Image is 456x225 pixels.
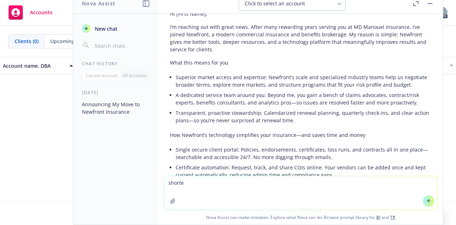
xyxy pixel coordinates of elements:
a: TR [390,214,395,220]
p: All accounts [123,72,146,78]
span: Clients (0) [15,37,38,45]
button: Announcing My Move to Newfront Insurance [79,98,153,118]
div: Account name, DBA [3,62,65,70]
span: Nova Assist can make mistakes. Explore what Nova can do: Browse prompt library for and [161,210,440,225]
li: Superior market access and expertise: Newfront’s scale and specialized industry teams help us neg... [176,72,431,90]
li: Single secure client portal: Policies, endorsements, certificates, loss runs, and contracts all i... [176,144,431,162]
textarea: short [164,176,437,210]
p: How Newfront’s technology simplifies your insurance—and saves time and money [170,131,431,139]
span: Accounts [30,10,52,15]
a: BI [376,214,380,220]
a: Accounts [6,2,55,22]
div: Chat History [73,61,159,67]
p: Hi [First Name], [170,10,431,17]
span: Upcoming renewals (0) [50,37,105,45]
p: I’m reaching out with great news. After many rewarding years serving you at MD Manouel Insurance,... [170,23,431,53]
p: What this means for you [170,59,431,66]
span: New chat [93,25,118,32]
li: Certificate automation: Request, track, and share COIs online. Your vendors can be added once and... [176,162,431,180]
li: A dedicated service team around you: Beyond me, you gain a bench of claims advocates, contract/ri... [176,90,431,108]
button: New chat [79,22,153,35]
div: [DATE] [73,90,159,96]
li: Transparent, proactive stewardship: Calendarized renewal planning, quarterly check-ins, and clear... [176,108,431,126]
input: Search chats [93,41,150,51]
p: Current account [85,72,118,78]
